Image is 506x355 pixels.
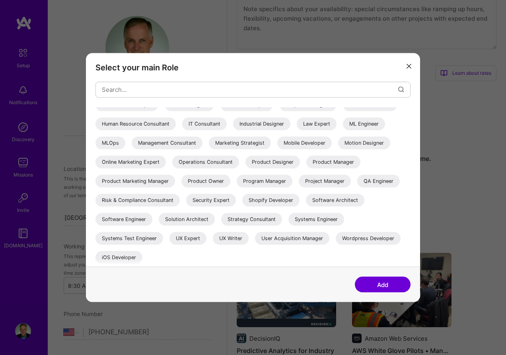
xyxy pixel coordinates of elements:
[95,62,411,72] h3: Select your main Role
[95,117,176,130] div: Human Resource Consultant
[288,213,344,225] div: Systems Engineer
[306,194,364,206] div: Software Architect
[181,175,230,187] div: Product Owner
[86,53,420,302] div: modal
[237,175,292,187] div: Program Manager
[95,175,175,187] div: Product Marketing Manager
[209,136,271,149] div: Marketing Strategist
[169,232,206,244] div: UX Expert
[338,136,390,149] div: Motion Designer
[95,136,125,149] div: MLOps
[343,117,385,130] div: ML Engineer
[95,213,152,225] div: Software Engineer
[95,232,163,244] div: Systems Test Engineer
[95,251,142,264] div: iOS Developer
[299,175,351,187] div: Project Manager
[245,155,300,168] div: Product Designer
[255,232,329,244] div: User Acquisition Manager
[297,117,337,130] div: Law Expert
[355,277,411,293] button: Add
[186,194,236,206] div: Security Expert
[357,175,400,187] div: QA Engineer
[398,87,404,93] i: icon Search
[159,213,215,225] div: Solution Architect
[95,155,166,168] div: Online Marketing Expert
[95,194,180,206] div: Risk & Compliance Consultant
[213,232,249,244] div: UX Writer
[132,136,202,149] div: Management Consultant
[336,232,401,244] div: Wordpress Developer
[172,155,239,168] div: Operations Consultant
[407,64,411,69] i: icon Close
[306,155,360,168] div: Product Manager
[277,136,332,149] div: Mobile Developer
[221,213,282,225] div: Strategy Consultant
[233,117,290,130] div: Industrial Designer
[102,80,398,100] input: Search...
[182,117,227,130] div: IT Consultant
[242,194,300,206] div: Shopify Developer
